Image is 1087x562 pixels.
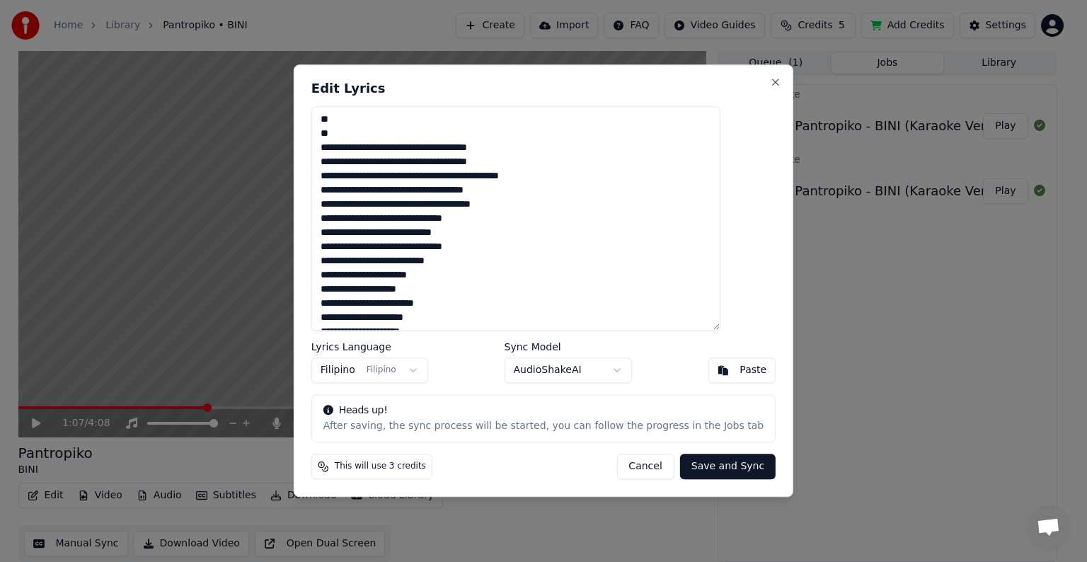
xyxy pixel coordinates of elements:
[311,343,428,352] label: Lyrics Language
[323,420,764,434] div: After saving, the sync process will be started, you can follow the progress in the Jobs tab
[680,454,776,480] button: Save and Sync
[616,454,674,480] button: Cancel
[708,358,776,384] button: Paste
[335,461,426,473] span: This will use 3 credits
[311,82,776,95] h2: Edit Lyrics
[323,404,764,418] div: Heads up!
[740,364,766,378] div: Paste
[505,343,632,352] label: Sync Model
